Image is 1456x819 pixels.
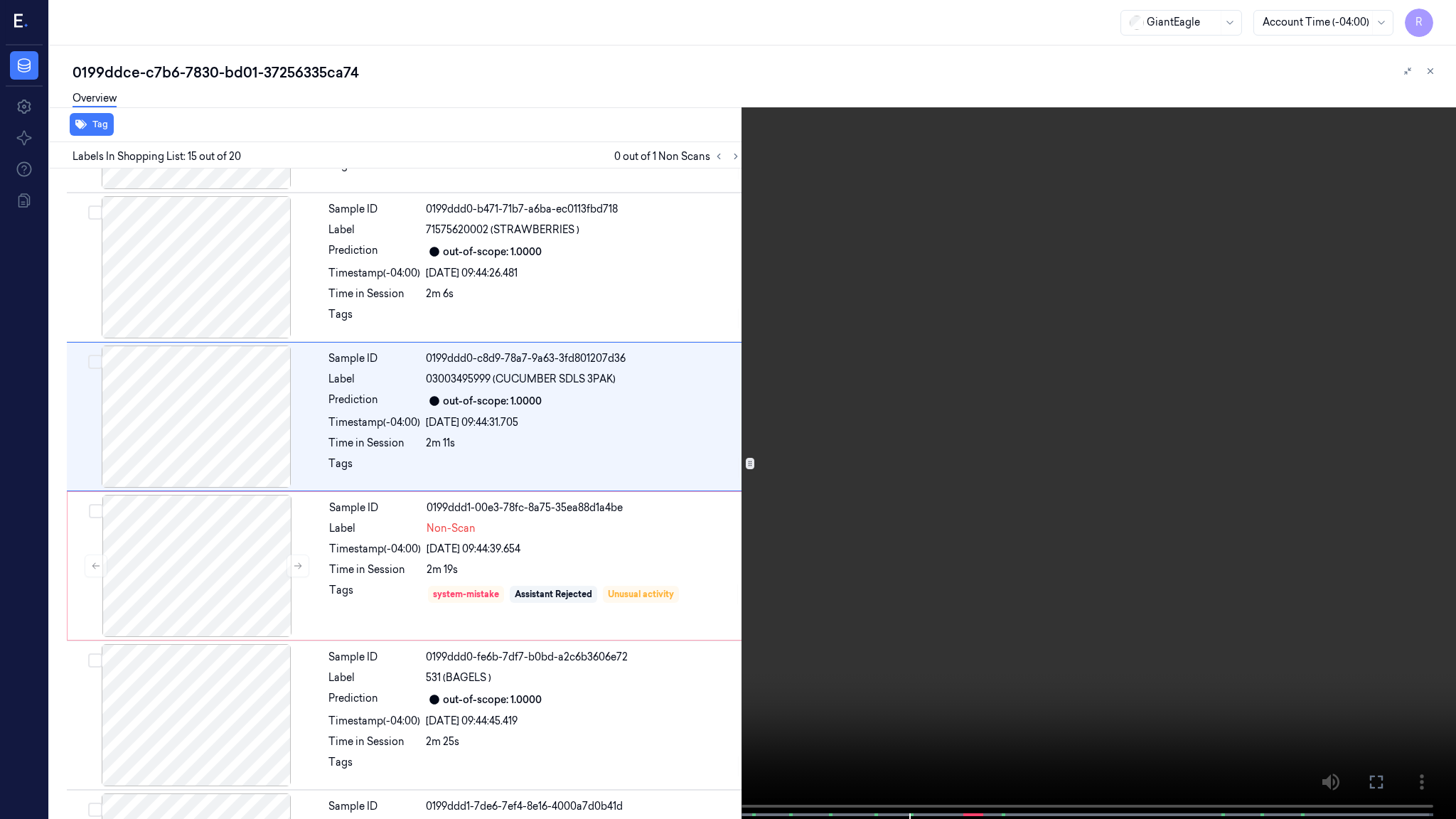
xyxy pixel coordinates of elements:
button: Select row [88,355,102,369]
div: Label [328,223,420,237]
div: Time in Session [328,287,420,301]
div: 0199ddd0-fe6b-7df7-b0bd-a2c6b3606e72 [426,650,742,665]
div: Time in Session [329,562,421,577]
span: 71575620002 (STRAWBERRIES ) [426,223,579,237]
div: Tags [328,307,420,330]
div: [DATE] 09:44:31.705 [426,415,742,430]
div: Assistant Rejected [515,588,592,601]
div: 0199ddce-c7b6-7830-bd01-37256335ca74 [73,63,1445,82]
div: Timestamp (-04:00) [328,714,420,729]
div: out-of-scope: 1.0000 [443,692,542,707]
div: Prediction [328,392,420,409]
button: Select row [88,205,102,220]
div: 2m 6s [426,287,742,301]
div: Prediction [328,691,420,708]
span: Labels In Shopping List: 15 out of 20 [73,149,241,164]
span: 531 (BAGELS ) [426,670,491,685]
button: R [1405,9,1433,37]
a: Overview [73,91,117,107]
div: Tags [329,583,421,606]
div: Tags [328,158,420,181]
div: Tags [328,755,420,778]
div: Timestamp (-04:00) [328,415,420,430]
div: 0199ddd0-c8d9-78a7-9a63-3fd801207d36 [426,351,742,366]
div: Label [329,521,421,536]
div: Prediction [328,243,420,260]
div: Sample ID [328,799,420,814]
div: Sample ID [329,500,421,515]
span: 03003495999 (CUCUMBER SDLS 3PAK) [426,372,616,387]
div: Sample ID [328,351,420,366]
div: Timestamp (-04:00) [329,542,421,557]
button: Select row [88,803,102,817]
div: 2m 11s [426,436,742,451]
div: Tags [328,456,420,479]
div: 2m 25s [426,734,742,749]
div: Timestamp (-04:00) [328,266,420,281]
div: system-mistake [433,588,499,601]
button: Tag [70,113,114,136]
div: Time in Session [328,734,420,749]
div: Label [328,670,420,685]
span: Non-Scan [427,521,476,536]
div: Time in Session [328,436,420,451]
div: Unusual activity [608,588,674,601]
div: Label [328,372,420,387]
div: [DATE] 09:44:45.419 [426,714,742,729]
span: 0 out of 1 Non Scans [614,148,744,165]
div: 0199ddd0-b471-71b7-a6ba-ec0113fbd718 [426,202,742,217]
div: out-of-scope: 1.0000 [443,245,542,259]
button: Select row [89,504,103,518]
div: 0199ddd1-7de6-7ef4-8e16-4000a7d0b41d [426,799,742,814]
button: Select row [88,653,102,668]
div: out-of-scope: 1.0000 [443,394,542,409]
div: 2m 19s [427,562,741,577]
div: 0199ddd1-00e3-78fc-8a75-35ea88d1a4be [427,500,741,515]
div: Sample ID [328,650,420,665]
div: Sample ID [328,202,420,217]
div: [DATE] 09:44:26.481 [426,266,742,281]
div: [DATE] 09:44:39.654 [427,542,741,557]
